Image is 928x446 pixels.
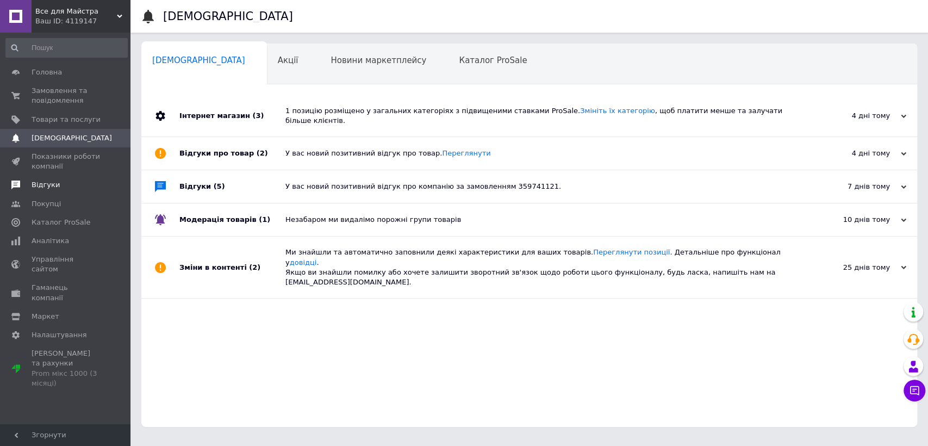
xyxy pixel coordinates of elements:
div: 7 днів тому [798,182,906,191]
div: Незабаром ми видалімо порожні групи товарів [285,215,798,225]
span: (2) [249,263,260,271]
span: (2) [257,149,268,157]
span: Показники роботи компанії [32,152,101,171]
div: Ваш ID: 4119147 [35,16,130,26]
span: [DEMOGRAPHIC_DATA] [152,55,245,65]
span: Товари та послуги [32,115,101,125]
div: 4 дні тому [798,111,906,121]
span: Новини маркетплейсу [331,55,426,65]
span: Покупці [32,199,61,209]
h1: [DEMOGRAPHIC_DATA] [163,10,293,23]
span: Акції [278,55,298,65]
a: Змініть їх категорію [580,107,655,115]
span: Все для Майстра [35,7,117,16]
a: Переглянути позиції [593,248,670,256]
div: 1 позицію розміщено у загальних категоріях з підвищеними ставками ProSale. , щоб платити менше та... [285,106,798,126]
div: Prom мікс 1000 (3 місяці) [32,369,101,388]
span: Гаманець компанії [32,283,101,302]
div: 10 днів тому [798,215,906,225]
span: Управління сайтом [32,255,101,274]
span: Відгуки [32,180,60,190]
span: (5) [214,182,225,190]
span: [PERSON_NAME] та рахунки [32,349,101,388]
div: У вас новий позитивний відгук про компанію за замовленням 359741121. [285,182,798,191]
span: Аналітика [32,236,69,246]
span: Замовлення та повідомлення [32,86,101,106]
span: (1) [259,215,270,224]
a: Переглянути [442,149,490,157]
div: Ми знайшли та автоматично заповнили деякі характеристики для ваших товарів. . Детальніше про функ... [285,247,798,287]
div: У вас новий позитивний відгук про товар. [285,148,798,158]
a: довідці [290,258,317,267]
div: Відгуки [179,170,285,203]
div: 25 днів тому [798,263,906,272]
div: Зміни в контенті [179,237,285,298]
span: Налаштування [32,330,87,340]
span: Каталог ProSale [459,55,527,65]
div: Модерація товарів [179,203,285,236]
div: Відгуки про товар [179,137,285,170]
span: [DEMOGRAPHIC_DATA] [32,133,112,143]
span: Головна [32,67,62,77]
div: Інтернет магазин [179,95,285,137]
span: (3) [252,112,264,120]
input: Пошук [5,38,128,58]
button: Чат з покупцем [904,380,925,401]
span: Каталог ProSale [32,218,90,227]
span: Маркет [32,312,59,321]
div: 4 дні тому [798,148,906,158]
